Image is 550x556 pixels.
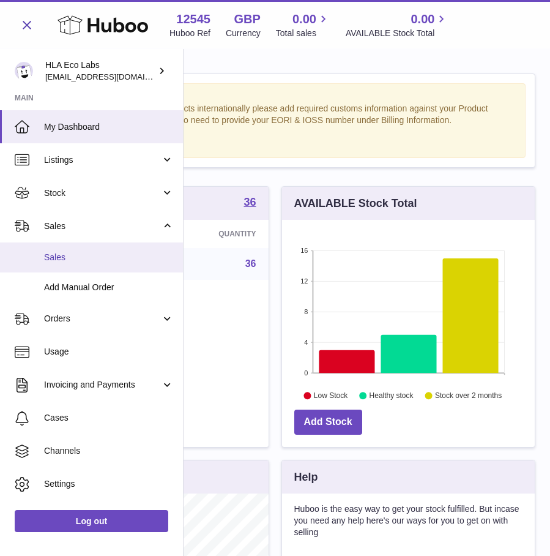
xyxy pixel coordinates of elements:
text: 16 [300,247,308,254]
a: 36 [245,258,256,269]
div: HLA Eco Labs [45,59,155,83]
text: 0 [304,369,308,377]
h3: Help [294,470,318,484]
span: AVAILABLE Stock Total [346,28,449,39]
text: Stock over 2 months [435,392,502,400]
div: Currency [226,28,261,39]
text: Low Stock [313,392,347,400]
a: 0.00 AVAILABLE Stock Total [346,11,449,39]
span: Cases [44,412,174,424]
p: Huboo is the easy way to get your stock fulfilled. But incase you need any help here's our ways f... [294,503,523,538]
span: Channels [44,445,174,457]
text: 12 [300,277,308,285]
span: Invoicing and Payments [44,379,161,391]
strong: Notice [31,90,519,102]
text: 8 [304,308,308,315]
text: Healthy stock [369,392,414,400]
div: Huboo Ref [169,28,210,39]
a: 0.00 Total sales [276,11,330,39]
span: [EMAIL_ADDRESS][DOMAIN_NAME] [45,72,180,81]
span: My Dashboard [44,121,174,133]
img: clinton@newgendirect.com [15,62,33,80]
a: Add Stock [294,410,362,435]
strong: 12545 [176,11,210,28]
span: Settings [44,478,174,490]
span: Listings [44,154,161,166]
span: Sales [44,220,161,232]
a: Log out [15,510,168,532]
span: Total sales [276,28,330,39]
span: 0.00 [411,11,434,28]
span: Usage [44,346,174,358]
span: Stock [44,187,161,199]
a: 36 [243,197,256,210]
span: Orders [44,313,161,325]
span: Add Manual Order [44,282,174,293]
span: Sales [44,252,174,263]
h3: AVAILABLE Stock Total [294,196,417,211]
strong: GBP [234,11,260,28]
th: Quantity [149,220,268,248]
strong: 36 [243,197,256,208]
div: If you're planning on sending your products internationally please add required customs informati... [31,103,519,151]
span: 0.00 [292,11,316,28]
text: 4 [304,339,308,346]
